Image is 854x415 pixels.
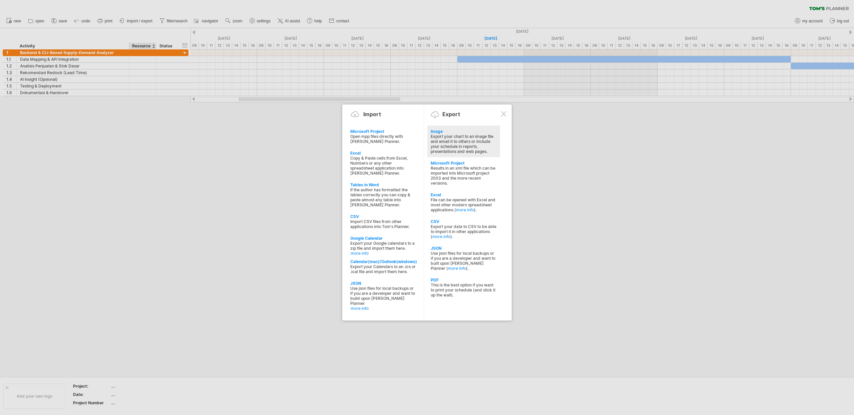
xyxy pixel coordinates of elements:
div: Microsoft Project [431,161,497,166]
div: Import [363,111,381,118]
div: JSON [431,246,497,251]
a: more info [351,306,417,311]
a: more info [351,251,417,256]
div: Export your chart to an image file and email it to others or include your schedule in reports, pr... [431,134,497,154]
a: more info [432,234,450,239]
div: This is the best option if you want to print your schedule (and stick it up the wall). [431,282,497,297]
div: Results in an xml file which can be imported into Microsoft project 2003 and the more recent vers... [431,166,497,186]
div: PDF [431,277,497,282]
a: more info [456,207,474,212]
div: Export [442,111,460,118]
div: Export your data to CSV to be able to import it in other applications ( ). [431,224,497,239]
div: If the author has formatted the tables correctly you can copy & paste almost any table into [PERS... [350,187,416,207]
div: Use json files for local backups or if you are a developer and want to built upon [PERSON_NAME] P... [431,251,497,271]
div: Copy & Paste cells from Excel, Numbers or any other spreadsheet application into [PERSON_NAME] Pl... [350,156,416,176]
div: CSV [431,219,497,224]
div: Excel [431,192,497,197]
div: Excel [350,151,416,156]
div: Image [431,129,497,134]
div: Tables in Word [350,182,416,187]
div: File can be opened with Excel and most other modern spreadsheet applications ( ). [431,197,497,212]
a: more info [448,266,466,271]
